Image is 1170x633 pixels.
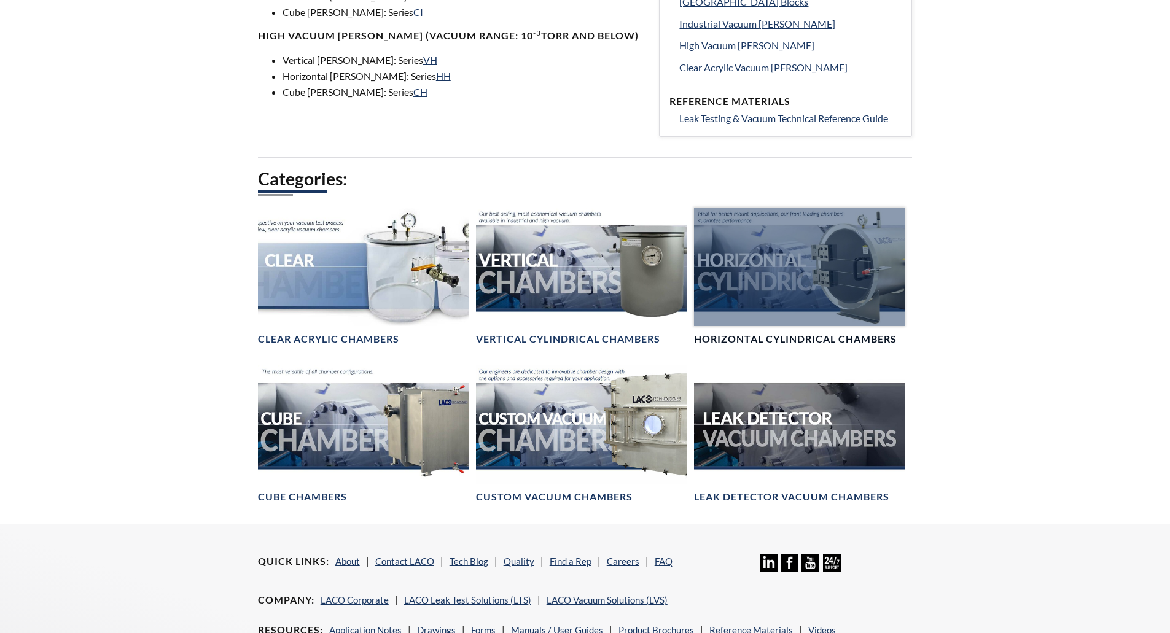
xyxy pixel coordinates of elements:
[476,333,660,346] h4: Vertical Cylindrical Chambers
[679,61,848,73] span: Clear Acrylic Vacuum [PERSON_NAME]
[607,556,639,567] a: Careers
[679,60,902,76] a: Clear Acrylic Vacuum [PERSON_NAME]
[283,68,645,84] li: Horizontal [PERSON_NAME]: Series
[258,333,399,346] h4: Clear Acrylic Chambers
[694,333,897,346] h4: Horizontal Cylindrical Chambers
[413,86,427,98] a: CH
[258,208,469,346] a: Clear Chambers headerClear Acrylic Chambers
[335,556,360,567] a: About
[669,95,902,108] h4: Reference Materials
[679,111,902,126] a: Leak Testing & Vacuum Technical Reference Guide
[655,556,673,567] a: FAQ
[476,491,633,503] h4: Custom Vacuum Chambers
[679,18,835,29] span: Industrial Vacuum [PERSON_NAME]
[423,54,437,66] a: VH
[694,491,889,503] h4: Leak Detector Vacuum Chambers
[404,594,531,605] a: LACO Leak Test Solutions (LTS)
[258,491,347,503] h4: Cube Chambers
[533,28,541,37] sup: -3
[679,37,902,53] a: High Vacuum [PERSON_NAME]
[258,555,329,568] h4: Quick Links
[375,556,434,567] a: Contact LACO
[258,594,314,607] h4: Company
[283,52,645,68] li: Vertical [PERSON_NAME]: Series
[436,70,451,82] a: HH
[413,6,423,18] a: CI
[823,554,841,572] img: 24/7 Support Icon
[450,556,488,567] a: Tech Blog
[694,365,905,503] a: Leak Test Vacuum Chambers headerLeak Detector Vacuum Chambers
[258,365,469,503] a: Cube Chambers headerCube Chambers
[283,4,645,20] li: Cube [PERSON_NAME]: Series
[321,594,389,605] a: LACO Corporate
[679,16,902,32] a: Industrial Vacuum [PERSON_NAME]
[283,84,645,100] li: Cube [PERSON_NAME]: Series
[476,365,687,503] a: Custom Vacuum Chamber headerCustom Vacuum Chambers
[823,562,841,573] a: 24/7 Support
[476,208,687,346] a: Vertical Vacuum Chambers headerVertical Cylindrical Chambers
[679,112,888,124] span: Leak Testing & Vacuum Technical Reference Guide
[504,556,534,567] a: Quality
[679,39,814,51] span: High Vacuum [PERSON_NAME]
[550,556,591,567] a: Find a Rep
[694,208,905,346] a: Horizontal Cylindrical headerHorizontal Cylindrical Chambers
[547,594,668,605] a: LACO Vacuum Solutions (LVS)
[258,168,913,190] h2: Categories:
[258,29,645,42] h4: High Vacuum [PERSON_NAME] (Vacuum range: 10 Torr and below)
